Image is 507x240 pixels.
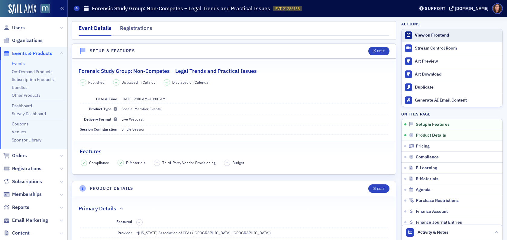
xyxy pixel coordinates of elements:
[418,229,448,235] span: Activity & Notes
[12,92,40,98] a: Other Products
[88,79,105,85] span: Published
[3,178,42,185] a: Subscriptions
[12,152,27,159] span: Orders
[402,29,502,42] a: View on Frontend
[401,21,420,27] h4: Actions
[12,217,48,224] span: Email Marketing
[80,148,102,155] h2: Features
[232,160,244,165] span: Budget
[415,59,499,64] div: Art Preview
[118,230,132,235] span: Provider
[126,160,145,165] span: E-Materials
[416,176,438,182] span: E-Materials
[12,85,27,90] a: Bundles
[416,144,430,149] span: Pricing
[3,204,29,211] a: Reports
[415,85,499,90] div: Duplicate
[275,6,300,11] span: EVT-21286138
[8,4,36,14] img: SailAMX
[79,67,257,75] h2: Forensic Study Group: Non-Competes – Legal Trends and Practical Issues
[449,6,491,11] button: [DOMAIN_NAME]
[121,117,144,122] span: Live Webcast
[402,55,502,68] a: Art Preview
[12,230,30,236] span: Content
[12,204,29,211] span: Reports
[12,165,41,172] span: Registrations
[12,50,52,57] span: Events & Products
[416,154,439,160] span: Compliance
[368,47,389,55] button: Edit
[416,165,437,171] span: E-Learning
[96,96,117,101] span: Date & Time
[12,69,53,74] a: On-Demand Products
[90,48,135,54] h4: Setup & Features
[12,111,46,116] a: Survey Dashboard
[92,5,270,12] h1: Forensic Study Group: Non-Competes – Legal Trends and Practical Issues
[3,37,43,44] a: Organizations
[401,111,503,117] h4: On this page
[402,42,502,55] a: Stream Control Room
[416,198,459,203] span: Purchase Restrictions
[12,121,29,127] a: Coupons
[377,187,385,190] div: Edit
[415,72,499,77] div: Art Download
[120,24,152,35] div: Registrations
[402,81,502,94] button: Duplicate
[40,4,50,13] img: SailAMX
[136,230,271,235] span: *[US_STATE] Association of CPAs ([GEOGRAPHIC_DATA], [GEOGRAPHIC_DATA])
[80,127,117,131] span: Session Configuration
[416,209,448,214] span: Finance Account
[416,187,431,193] span: Agenda
[36,4,50,14] a: View Homepage
[3,24,25,31] a: Users
[3,191,42,198] a: Memberships
[121,79,155,85] span: Displayed in Catalog
[90,185,134,192] h4: Product Details
[79,205,116,212] h2: Primary Details
[425,6,446,11] div: Support
[12,24,25,31] span: Users
[172,79,210,85] span: Displayed on Calendar
[121,96,133,101] span: [DATE]
[12,129,26,135] a: Venues
[416,220,462,225] span: Finance Journal Entries
[12,178,42,185] span: Subscriptions
[12,137,41,143] a: Sponsor Library
[89,106,117,111] span: Product Type
[12,77,54,82] a: Subscription Products
[89,160,109,165] span: Compliance
[415,46,499,51] div: Stream Control Room
[402,94,502,107] button: Generate AI Email Content
[3,165,41,172] a: Registrations
[116,219,132,224] span: Featured
[138,220,140,224] span: –
[156,161,158,165] span: –
[416,133,446,138] span: Product Details
[12,37,43,44] span: Organizations
[3,230,30,236] a: Content
[121,127,145,131] span: Single Session
[492,3,503,14] span: Profile
[368,184,389,193] button: Edit
[377,50,385,53] div: Edit
[121,106,161,111] span: Special Member Events
[12,61,25,66] a: Events
[415,33,499,38] div: View on Frontend
[402,68,502,81] a: Art Download
[3,217,48,224] a: Email Marketing
[150,96,166,101] time: 10:00 AM
[12,103,32,109] a: Dashboard
[12,191,42,198] span: Memberships
[3,152,27,159] a: Orders
[226,161,228,165] span: –
[121,96,166,101] span: –
[84,117,117,122] span: Delivery Format
[416,122,450,127] span: Setup & Features
[415,98,499,103] div: Generate AI Email Content
[79,24,111,36] div: Event Details
[3,50,52,57] a: Events & Products
[134,96,147,101] time: 9:00 AM
[455,6,489,11] div: [DOMAIN_NAME]
[162,160,215,165] span: Third-Party Vendor Provisioning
